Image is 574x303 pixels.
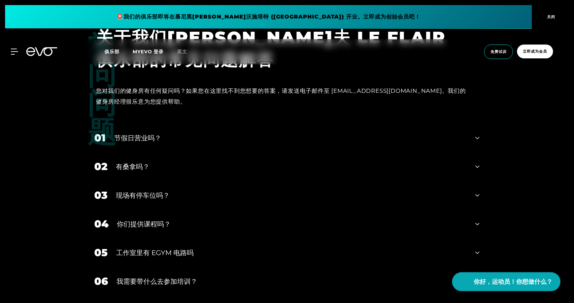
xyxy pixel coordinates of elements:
[547,15,555,19] font: 关闭
[474,278,552,285] font: 你好，运动员！你想做什么？
[95,189,108,201] font: 03
[523,49,547,54] font: 立即成为会员
[95,132,106,144] font: 01
[96,87,466,105] font: 您对我们的健身房有任何疑问吗？如果您在这里找不到您想要的答案，请发送电子邮件至 [EMAIL_ADDRESS][DOMAIN_NAME]。我们的健身房经理很乐意为您提供帮助。
[104,49,119,55] font: 俱乐部
[116,163,150,171] font: 有桑拿吗？
[117,277,198,285] font: 我需要带什么去参加培训？
[515,45,555,59] a: 立即成为会员
[532,5,569,29] button: 关闭
[116,249,194,257] font: 工作室里有 EGYM 电路吗
[482,45,515,59] a: 免费试训
[95,218,109,230] font: 04
[96,27,446,70] font: 关于我们[PERSON_NAME]夫 LE FLAIR 俱乐部的常见问题解答
[117,220,171,228] font: 你们提供课程吗？
[114,134,162,142] font: 节假日营业吗？
[177,48,195,56] a: 英文
[104,48,133,55] a: 俱乐部
[116,191,170,199] font: 现场有停车位吗？
[133,49,163,55] a: MYEVO 登录
[452,272,561,291] button: 你好，运动员！你想做什么？
[491,49,507,54] font: 免费试训
[177,49,187,55] font: 英文
[95,160,108,173] font: 02
[95,246,108,259] font: 05
[95,275,108,287] font: 06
